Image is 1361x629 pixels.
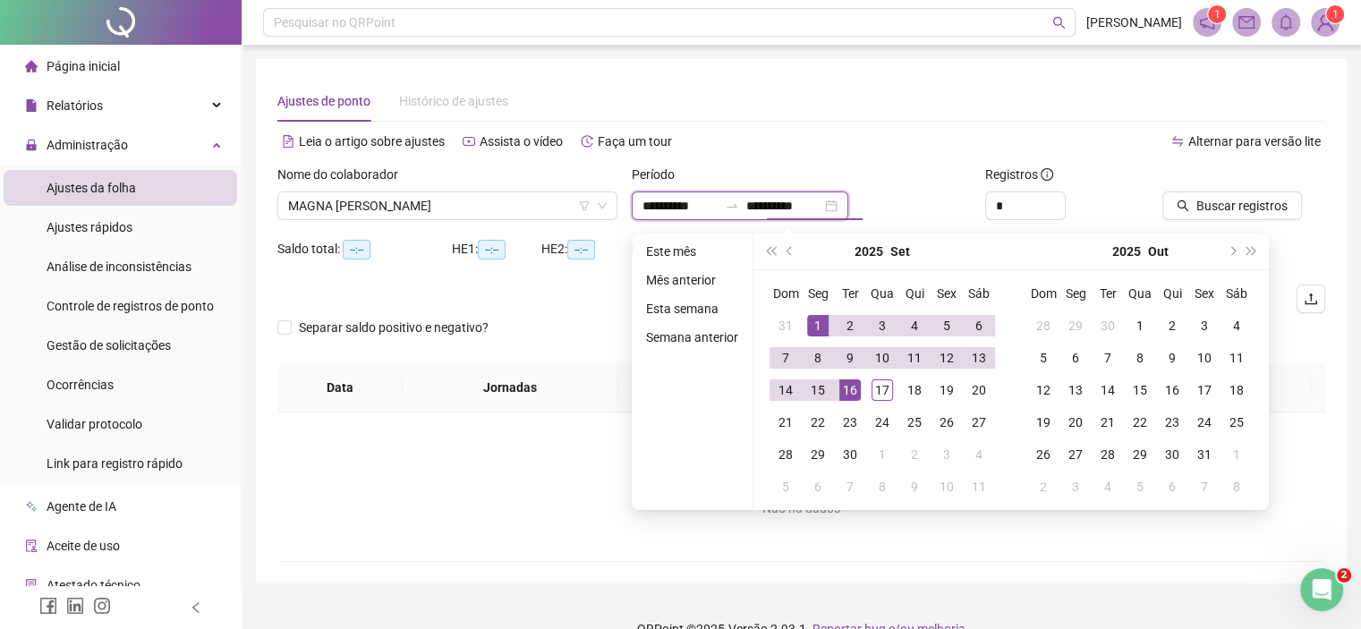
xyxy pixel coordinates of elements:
[1033,315,1054,336] div: 28
[931,374,963,406] td: 2025-09-19
[936,444,957,465] div: 3
[770,471,802,503] td: 2025-10-05
[1033,379,1054,401] div: 12
[968,347,990,369] div: 13
[1226,347,1247,369] div: 11
[480,134,563,149] span: Assista o vídeo
[1161,444,1183,465] div: 30
[1129,379,1151,401] div: 15
[1161,412,1183,433] div: 23
[968,476,990,497] div: 11
[1027,277,1059,310] th: Dom
[1124,471,1156,503] td: 2025-11-05
[931,471,963,503] td: 2025-10-10
[1326,5,1344,23] sup: Atualize o seu contato no menu Meus Dados
[1059,438,1092,471] td: 2025-10-27
[802,277,834,310] th: Seg
[872,444,893,465] div: 1
[931,277,963,310] th: Sex
[93,597,111,615] span: instagram
[1027,406,1059,438] td: 2025-10-19
[904,444,925,465] div: 2
[288,192,607,219] span: MAGNA MEIRE DE OLIVEIRA SILVA
[47,299,214,313] span: Controle de registros de ponto
[47,98,103,113] span: Relatórios
[1221,277,1253,310] th: Sáb
[775,315,796,336] div: 31
[1226,476,1247,497] div: 8
[25,540,38,552] span: audit
[399,94,508,108] span: Histórico de ajustes
[807,379,829,401] div: 15
[39,597,57,615] span: facebook
[963,342,995,374] td: 2025-09-13
[1033,444,1054,465] div: 26
[1221,471,1253,503] td: 2025-11-08
[1033,347,1054,369] div: 5
[1129,315,1151,336] div: 1
[1304,292,1318,306] span: upload
[1156,374,1188,406] td: 2025-10-16
[1097,412,1119,433] div: 21
[639,269,745,291] li: Mês anterior
[802,342,834,374] td: 2025-09-08
[1156,310,1188,342] td: 2025-10-02
[1156,438,1188,471] td: 2025-10-30
[25,99,38,112] span: file
[1312,9,1339,36] img: 74411
[1052,16,1066,30] span: search
[807,347,829,369] div: 8
[47,578,140,592] span: Atestado técnico
[1124,406,1156,438] td: 2025-10-22
[904,315,925,336] div: 4
[277,165,410,184] label: Nome do colaborador
[1188,374,1221,406] td: 2025-10-17
[1065,315,1086,336] div: 29
[639,298,745,319] li: Esta semana
[463,135,475,148] span: youtube
[1156,342,1188,374] td: 2025-10-09
[780,234,800,269] button: prev-year
[1059,310,1092,342] td: 2025-09-29
[872,412,893,433] div: 24
[1124,310,1156,342] td: 2025-10-01
[866,310,898,342] td: 2025-09-03
[834,374,866,406] td: 2025-09-16
[872,476,893,497] div: 8
[299,498,1304,518] div: Não há dados
[898,342,931,374] td: 2025-09-11
[567,240,595,259] span: --:--
[770,277,802,310] th: Dom
[277,363,403,412] th: Data
[1097,347,1119,369] div: 7
[282,135,294,148] span: file-text
[834,277,866,310] th: Ter
[1196,196,1288,216] span: Buscar registros
[866,406,898,438] td: 2025-09-24
[1097,379,1119,401] div: 14
[47,138,128,152] span: Administração
[725,199,739,213] span: swap-right
[343,240,370,259] span: --:--
[452,239,541,259] div: HE 1:
[1337,568,1351,582] span: 2
[632,165,686,184] label: Período
[1156,277,1188,310] th: Qui
[1177,200,1189,212] span: search
[25,139,38,151] span: lock
[1065,444,1086,465] div: 27
[834,406,866,438] td: 2025-09-23
[1129,476,1151,497] div: 5
[963,310,995,342] td: 2025-09-06
[47,417,142,431] span: Validar protocolo
[47,220,132,234] span: Ajustes rápidos
[931,438,963,471] td: 2025-10-03
[968,412,990,433] div: 27
[47,338,171,353] span: Gestão de solicitações
[1092,310,1124,342] td: 2025-09-30
[1242,234,1262,269] button: super-next-year
[839,315,861,336] div: 2
[936,315,957,336] div: 5
[292,318,496,337] span: Separar saldo positivo e negativo?
[770,406,802,438] td: 2025-09-21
